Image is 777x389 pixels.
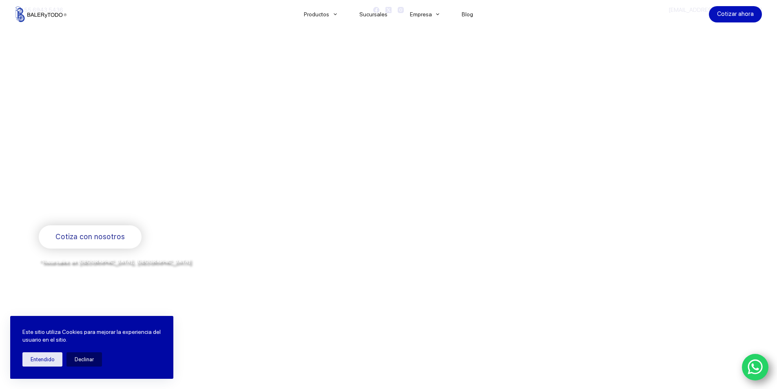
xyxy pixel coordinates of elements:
span: Cotiza con nosotros [55,231,125,243]
span: Bienvenido a Balerytodo® [39,122,143,132]
a: WhatsApp [742,354,769,381]
button: Declinar [66,352,102,367]
a: Cotizar ahora [709,6,762,22]
span: Somos los doctores de la industria [39,139,333,196]
button: Entendido [22,352,62,367]
a: Cotiza con nosotros [39,225,142,249]
img: Balerytodo [15,7,66,22]
span: y envíos a todo [GEOGRAPHIC_DATA] por la paquetería de su preferencia [39,267,236,274]
span: Rodamientos y refacciones industriales [39,204,200,214]
p: Este sitio utiliza Cookies para mejorar la experiencia del usuario en el sitio. [22,328,161,344]
span: *Sucursales en [GEOGRAPHIC_DATA], [GEOGRAPHIC_DATA] [39,258,190,265]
